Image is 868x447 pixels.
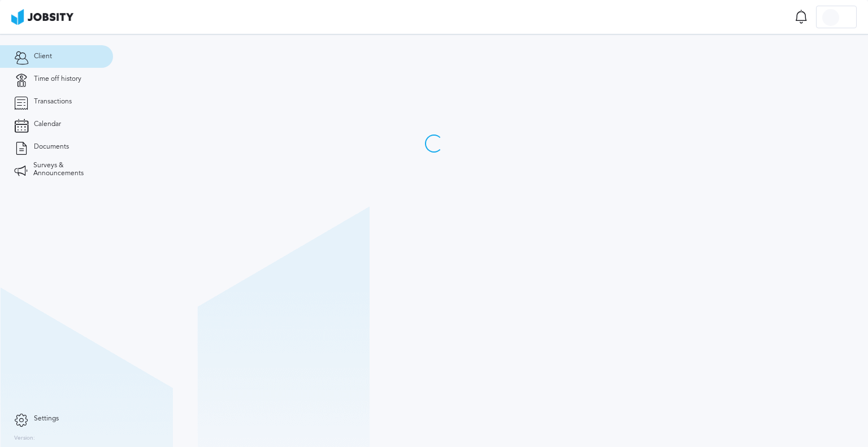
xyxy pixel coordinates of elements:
[34,53,52,60] span: Client
[14,435,35,442] label: Version:
[34,75,81,83] span: Time off history
[34,415,59,423] span: Settings
[34,98,72,106] span: Transactions
[11,9,73,25] img: ab4bad089aa723f57921c736e9817d99.png
[33,162,99,177] span: Surveys & Announcements
[34,143,69,151] span: Documents
[34,120,61,128] span: Calendar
